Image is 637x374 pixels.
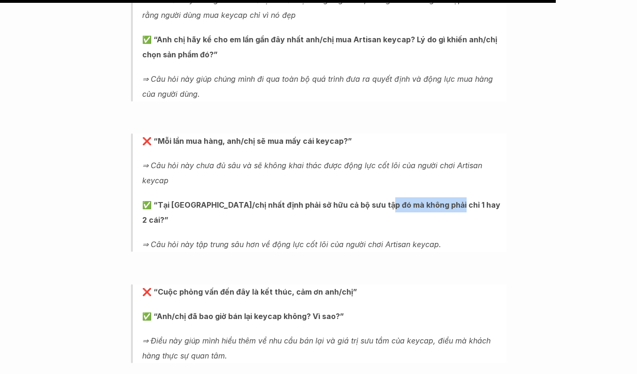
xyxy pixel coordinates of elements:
[142,336,493,360] em: ⇒ Điều này giúp mình hiểu thêm về nhu cầu bán lại và giá trị sưu tầm của keycap, điều mà khách hà...
[142,136,352,146] strong: ❌ “Mỗi lần mua hàng, anh/chị sẽ mua mấy cái keycap?”
[142,312,344,321] strong: ✅ “Anh/chị đã bao giờ bán lại keycap không? Vì sao?”
[142,200,502,225] strong: ✅ “Tại [GEOGRAPHIC_DATA]/chị nhất định phải sở hữu cả bộ sưu tập đó mà không phải chỉ 1 hay 2 cái?”
[142,71,507,101] p: ⇒ Câu hỏi này giúp chúng mình đi qua toàn bộ quá trình đưa ra quyết định và động lực mua hàng của...
[142,240,441,249] em: ⇒ Câu hỏi này tập trung sâu hơn về động lực cốt lõi của người chơi Artisan keycap.
[142,161,484,185] em: ⇒ Câu hỏi này chưa đủ sâu và sẽ không khai thác được động lực cốt lõi của người chơi Artisan keycap
[142,287,357,296] strong: ❌ “Cuộc phỏng vấn đến đây là kết thúc, cảm ơn anh/chị”
[142,35,499,59] strong: ✅ “Anh chị hãy kể cho em lần gần đây nhất anh/chị mua Artisan keycap? Lý do gì khiến anh/chị chọn...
